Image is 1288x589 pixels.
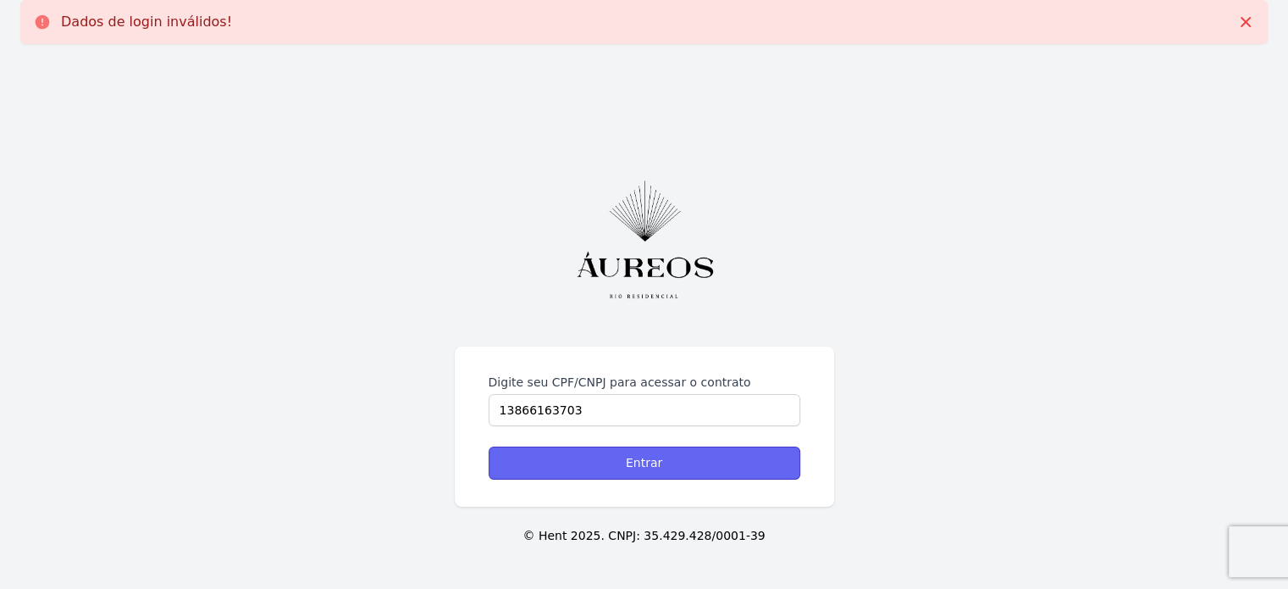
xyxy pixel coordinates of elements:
p: © Hent 2025. CNPJ: 35.429.428/0001-39 [27,527,1261,545]
p: Dados de login inválidos! [61,14,232,31]
label: Digite seu CPF/CNPJ para acessar o contrato [489,374,800,391]
img: Vertical_Preto@4x.png [551,159,738,320]
input: Digite seu CPF ou CNPJ [489,394,800,426]
input: Entrar [489,447,800,480]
